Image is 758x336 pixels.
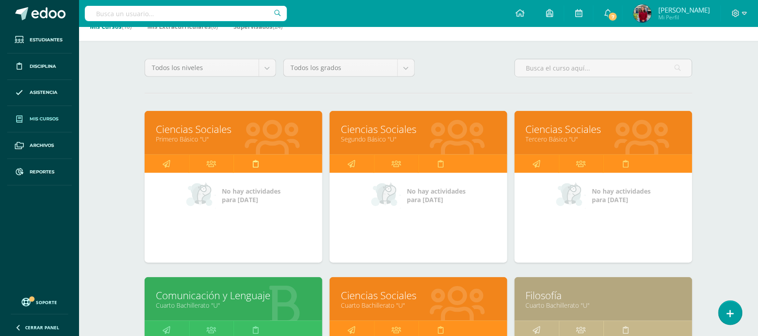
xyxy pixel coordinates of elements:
span: No hay actividades para [DATE] [407,187,466,204]
a: Comunicación y Lenguaje [156,288,311,302]
a: Primero Básico "U" [156,135,311,143]
span: Disciplina [30,63,56,70]
a: Mis cursos [7,106,72,133]
a: Soporte [11,296,68,308]
span: Estudiantes [30,36,62,44]
img: no_activities_small.png [371,182,401,209]
a: Todos los niveles [145,59,276,76]
a: Segundo Básico "U" [341,135,496,143]
a: Filosofía [526,288,681,302]
a: Estudiantes [7,27,72,53]
a: Disciplina [7,53,72,80]
span: Mis cursos [30,115,58,123]
img: no_activities_small.png [186,182,216,209]
span: No hay actividades para [DATE] [592,187,651,204]
span: Todos los niveles [152,59,252,76]
span: Reportes [30,168,54,176]
a: Tercero Básico "U" [526,135,681,143]
a: Ciencias Sociales [341,288,496,302]
a: Asistencia [7,80,72,106]
a: Ciencias Sociales [341,122,496,136]
span: Asistencia [30,89,57,96]
span: [PERSON_NAME] [658,5,710,14]
span: 7 [608,12,618,22]
a: Cuarto Bachillerato "U" [341,301,496,309]
a: Archivos [7,133,72,159]
a: Todos los grados [284,59,414,76]
span: Cerrar panel [25,324,59,331]
input: Busca el curso aquí... [515,59,692,77]
a: Cuarto Bachillerato "U" [526,301,681,309]
span: Todos los grados [291,59,391,76]
img: e66938ea6f53d621eb85b78bb3ab8b81.png [634,4,652,22]
a: Cuarto Bachillerato "U" [156,301,311,309]
a: Ciencias Sociales [156,122,311,136]
a: Reportes [7,159,72,186]
span: Mi Perfil [658,13,710,21]
span: No hay actividades para [DATE] [222,187,281,204]
a: Ciencias Sociales [526,122,681,136]
span: Soporte [36,299,57,305]
img: no_activities_small.png [556,182,586,209]
span: Archivos [30,142,54,149]
input: Busca un usuario... [85,6,287,21]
